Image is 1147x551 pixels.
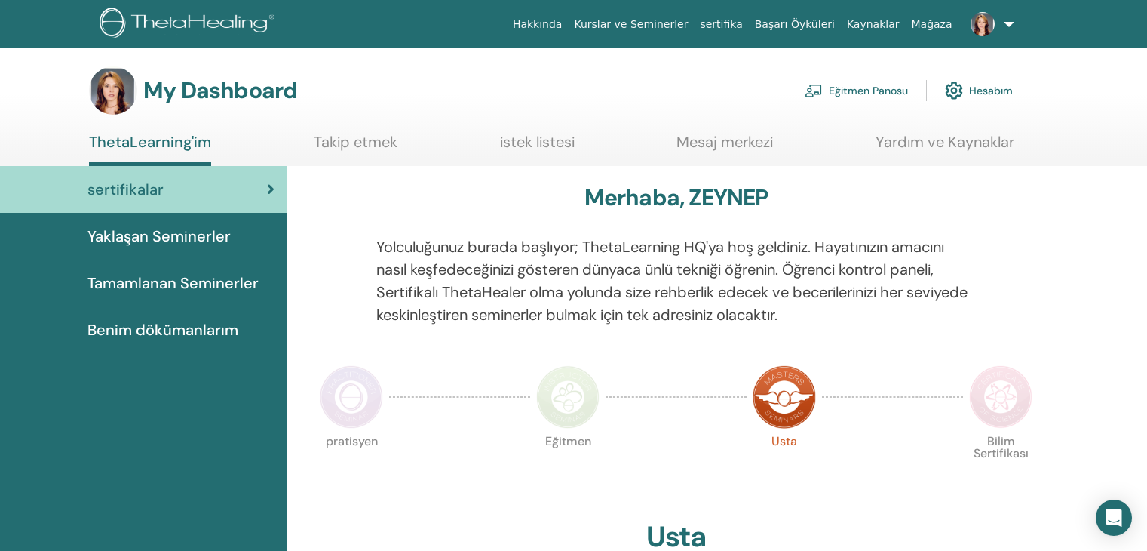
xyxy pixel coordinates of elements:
[945,78,963,103] img: cog.svg
[568,11,694,38] a: Kurslar ve Seminerler
[507,11,569,38] a: Hakkında
[969,436,1032,499] p: Bilim Sertifikası
[89,66,137,115] img: default.jpg
[536,436,600,499] p: Eğitmen
[87,178,164,201] span: sertifikalar
[314,133,397,162] a: Takip etmek
[905,11,958,38] a: Mağaza
[841,11,906,38] a: Kaynaklar
[320,365,383,429] img: Practitioner
[749,11,841,38] a: Başarı Öyküleri
[536,365,600,429] img: Instructor
[945,74,1013,107] a: Hesabım
[753,436,816,499] p: Usta
[753,365,816,429] img: Master
[87,319,238,341] span: Benim dökümanlarım
[876,133,1014,162] a: Yardım ve Kaynaklar
[694,11,748,38] a: sertifika
[805,74,908,107] a: Eğitmen Panosu
[87,225,231,248] span: Yaklaşan Seminerler
[87,272,259,294] span: Tamamlanan Seminerler
[969,365,1032,429] img: Certificate of Science
[320,436,383,499] p: pratisyen
[1096,500,1132,536] div: Open Intercom Messenger
[805,84,823,97] img: chalkboard-teacher.svg
[89,133,211,166] a: ThetaLearning'im
[676,133,773,162] a: Mesaj merkezi
[100,8,280,42] img: logo.png
[971,12,995,36] img: default.jpg
[143,77,297,104] h3: My Dashboard
[500,133,575,162] a: istek listesi
[376,235,977,326] p: Yolculuğunuz burada başlıyor; ThetaLearning HQ'ya hoş geldiniz. Hayatınızın amacını nasıl keşfede...
[584,184,768,211] h3: Merhaba, ZEYNEP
